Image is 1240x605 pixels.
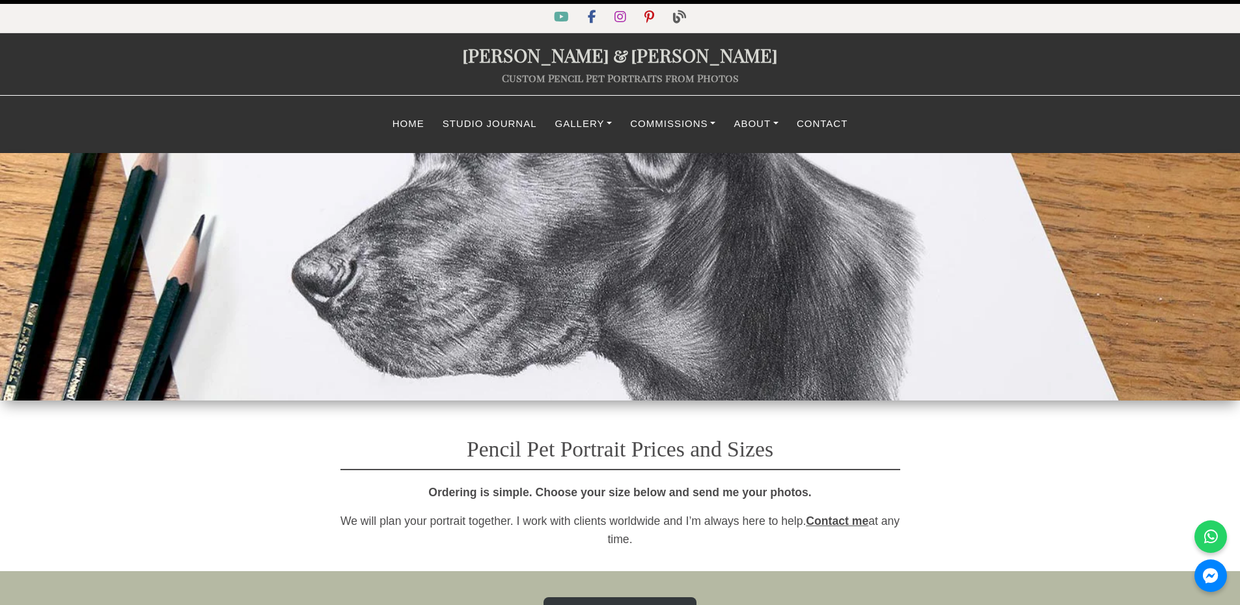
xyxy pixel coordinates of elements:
[637,12,665,23] a: Pinterest
[806,514,868,528] a: Contact me
[580,12,607,23] a: Facebook
[1194,559,1227,592] a: Messenger
[665,12,694,23] a: Blog
[607,12,637,23] a: Instagram
[502,71,739,85] a: Custom Pencil Pet Portraits from Photos
[546,111,622,137] a: Gallery
[340,417,900,470] h1: Pencil Pet Portrait Prices and Sizes
[462,42,778,67] a: [PERSON_NAME]&[PERSON_NAME]
[609,42,631,67] span: &
[434,111,546,137] a: Studio Journal
[788,111,857,137] a: Contact
[340,512,900,548] p: We will plan your portrait together. I work with clients worldwide and I’m always here to help. a...
[621,111,724,137] a: Commissions
[383,111,434,137] a: Home
[1194,520,1227,553] a: WhatsApp
[546,12,579,23] a: YouTube
[724,111,788,137] a: About
[340,483,900,501] p: Ordering is simple. Choose your size below and send me your photos.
